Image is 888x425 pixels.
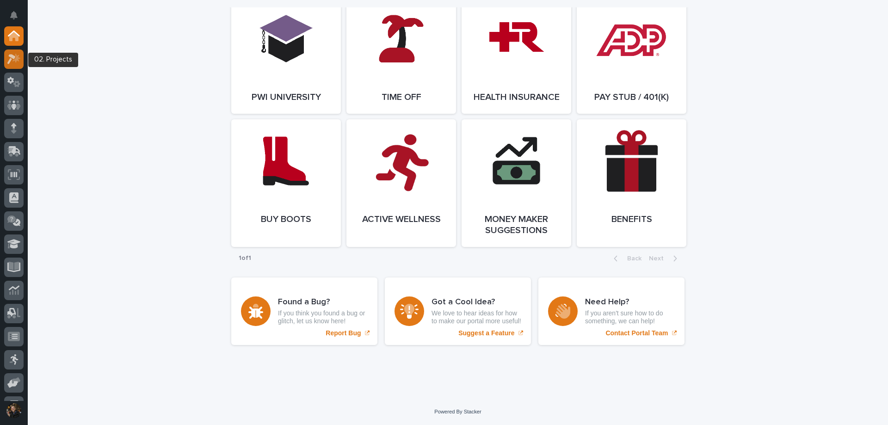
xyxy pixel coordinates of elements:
[326,329,361,337] p: Report Bug
[649,255,669,262] span: Next
[538,277,684,345] a: Contact Portal Team
[605,329,668,337] p: Contact Portal Team
[585,309,675,325] p: If you aren't sure how to do something, we can help!
[385,277,531,345] a: Suggest a Feature
[458,329,514,337] p: Suggest a Feature
[346,119,456,247] a: Active Wellness
[4,401,24,420] button: users-avatar
[606,254,645,263] button: Back
[12,11,24,26] div: Notifications
[4,6,24,25] button: Notifications
[434,409,481,414] a: Powered By Stacker
[231,277,377,345] a: Report Bug
[577,119,686,247] a: Benefits
[432,297,521,308] h3: Got a Cool Idea?
[645,254,684,263] button: Next
[231,247,259,270] p: 1 of 1
[462,119,571,247] a: Money Maker Suggestions
[432,309,521,325] p: We love to hear ideas for how to make our portal more useful!
[231,119,341,247] a: Buy Boots
[585,297,675,308] h3: Need Help?
[278,309,368,325] p: If you think you found a bug or glitch, let us know here!
[278,297,368,308] h3: Found a Bug?
[622,255,641,262] span: Back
